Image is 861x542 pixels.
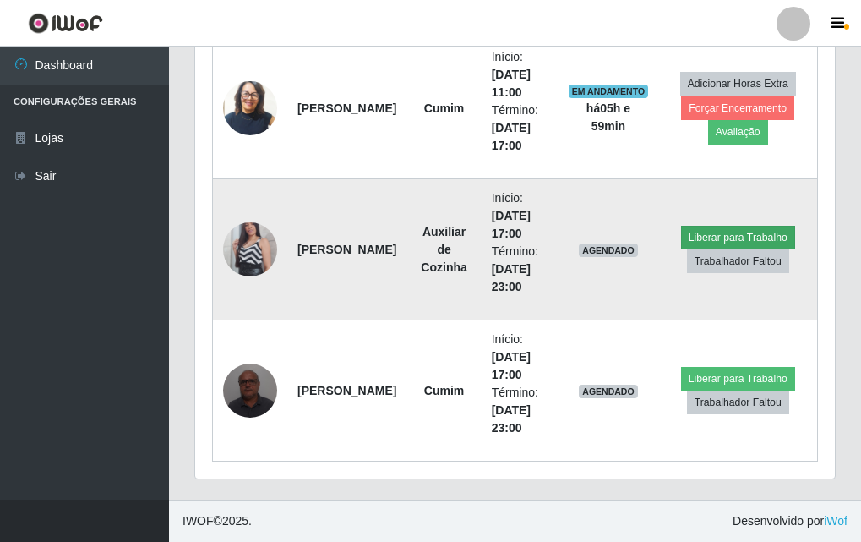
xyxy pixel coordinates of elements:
strong: Cumim [424,101,464,115]
button: Liberar para Trabalho [681,226,795,249]
img: 1703785575739.jpeg [223,201,277,298]
strong: [PERSON_NAME] [297,243,396,256]
span: IWOF [183,514,214,528]
strong: [PERSON_NAME] [297,101,396,115]
strong: Cumim [424,384,464,397]
li: Início: [492,48,548,101]
strong: Auxiliar de Cozinha [421,225,466,274]
span: Desenvolvido por [733,512,847,530]
time: [DATE] 23:00 [492,262,531,293]
li: Término: [492,384,548,437]
span: AGENDADO [579,385,638,398]
time: [DATE] 17:00 [492,350,531,381]
span: © 2025 . [183,512,252,530]
li: Término: [492,101,548,155]
time: [DATE] 11:00 [492,68,531,99]
time: [DATE] 17:00 [492,209,531,240]
button: Avaliação [708,120,768,144]
li: Início: [492,189,548,243]
span: EM ANDAMENTO [569,85,649,98]
li: Término: [492,243,548,296]
li: Início: [492,331,548,384]
a: iWof [824,514,847,528]
span: AGENDADO [579,244,638,257]
img: CoreUI Logo [28,13,103,34]
button: Trabalhador Faltou [687,391,789,414]
button: Adicionar Horas Extra [680,72,796,96]
strong: [PERSON_NAME] [297,384,396,397]
img: 1720054938864.jpeg [223,76,277,140]
img: 1696633229263.jpeg [223,354,277,426]
button: Liberar para Trabalho [681,367,795,391]
button: Forçar Encerramento [681,96,794,120]
strong: há 05 h e 59 min [586,101,630,133]
time: [DATE] 17:00 [492,121,531,152]
time: [DATE] 23:00 [492,403,531,435]
button: Trabalhador Faltou [687,249,789,273]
